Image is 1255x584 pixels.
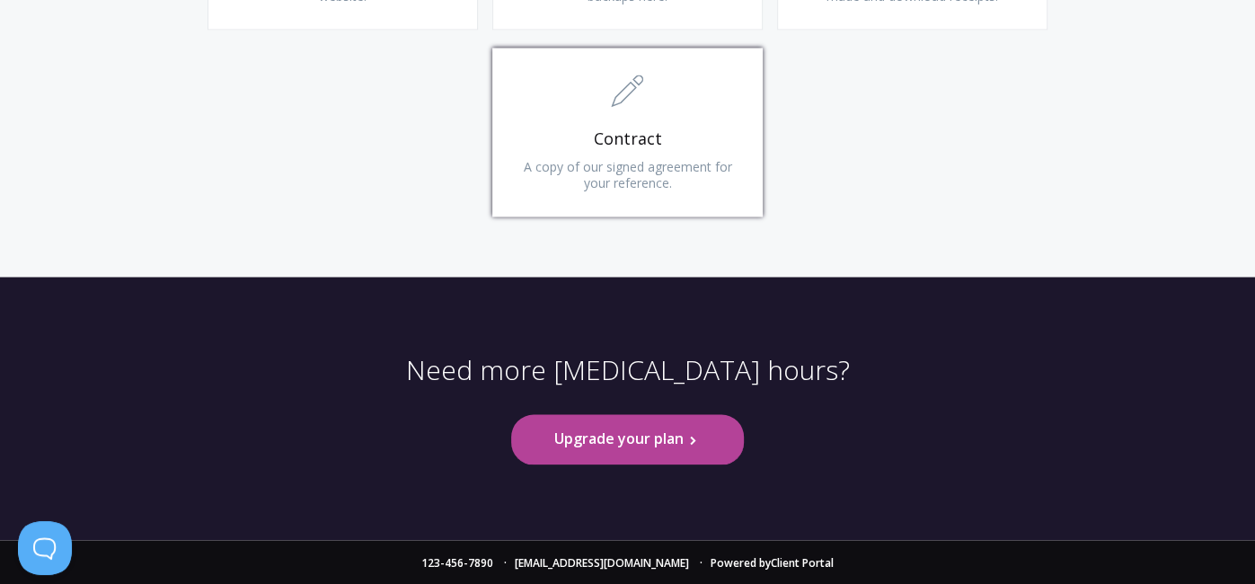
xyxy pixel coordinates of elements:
[692,557,834,568] li: Powered by
[406,352,850,415] p: Need more [MEDICAL_DATA] hours?
[511,414,743,464] a: Upgrade your plan
[421,554,493,570] a: 123-456-7890
[771,554,834,570] a: Client Portal
[523,158,731,191] span: A copy of our signed agreement for your reference.
[18,521,72,575] iframe: Toggle Customer Support
[520,128,735,149] span: Contract
[492,48,763,217] a: Contract A copy of our signed agreement for your reference.
[515,554,689,570] a: [EMAIL_ADDRESS][DOMAIN_NAME]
